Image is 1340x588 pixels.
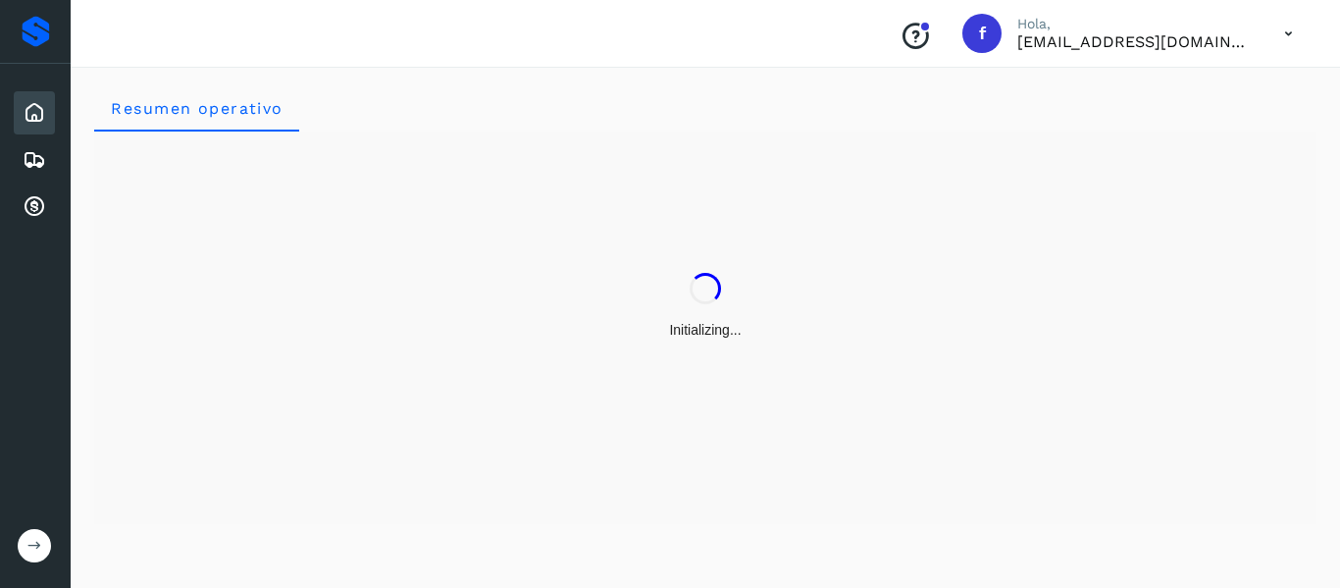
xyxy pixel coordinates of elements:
div: Embarques [14,138,55,182]
span: Resumen operativo [110,99,283,118]
p: Hola, [1017,16,1253,32]
div: Inicio [14,91,55,134]
div: Cuentas por cobrar [14,186,55,229]
p: finanzastransportesperez@gmail.com [1017,32,1253,51]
